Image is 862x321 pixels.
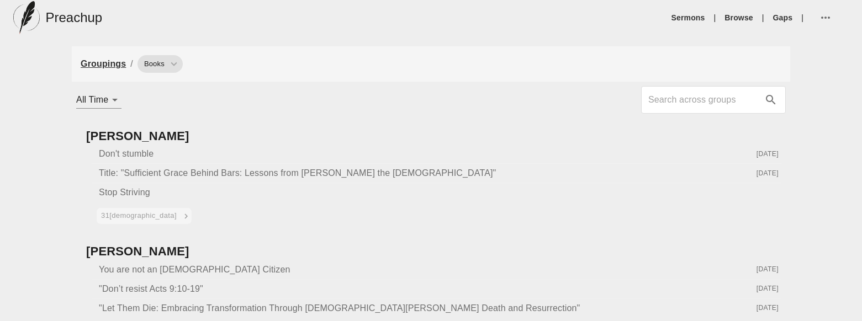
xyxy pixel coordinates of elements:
button: 31[DEMOGRAPHIC_DATA] [96,207,192,224]
input: Search sermons [648,91,759,109]
div: [DATE] [757,168,779,179]
a: Don't stumble [99,149,154,158]
img: preachup-logo.png [13,1,40,34]
h5: Preachup [45,9,102,26]
span: You are not an [DEMOGRAPHIC_DATA] Citizen [99,265,290,274]
li: | [710,12,721,23]
div: All Time [76,91,121,109]
div: [DATE] [757,283,779,295]
li: | [797,12,808,23]
div: Books [138,55,183,73]
a: Sermons [671,12,705,23]
div: [DATE] [757,264,779,275]
div: [DATE] [757,303,779,314]
a: You are not an [DEMOGRAPHIC_DATA] Citizen [99,265,290,274]
a: Gaps [773,12,793,23]
span: Title: "Sufficient Grace Behind Bars: Lessons from [PERSON_NAME] the [DEMOGRAPHIC_DATA]" [99,168,496,178]
a: "Don’t resist Acts 9:10-19" [99,285,203,293]
a: Stop Striving [99,188,150,197]
span: 31 [DEMOGRAPHIC_DATA] [101,210,190,222]
span: Don't stumble [99,149,154,158]
span: "Don’t resist Acts 9:10-19" [99,284,203,293]
li: / [130,57,133,71]
div: [PERSON_NAME] [86,243,189,260]
nav: breadcrumb [81,55,781,73]
a: "Let Them Die: Embracing Transformation Through [DEMOGRAPHIC_DATA][PERSON_NAME] Death and Resurre... [99,304,580,313]
span: Books [138,58,171,69]
a: Browse [724,12,753,23]
button: search [759,88,783,112]
iframe: Drift Widget Chat Controller [807,266,849,308]
a: Groupings [81,59,126,68]
div: [DATE] [757,149,779,160]
div: [PERSON_NAME] [86,127,189,145]
a: Title: "Sufficient Grace Behind Bars: Lessons from [PERSON_NAME] the [DEMOGRAPHIC_DATA]" [99,169,496,178]
li: | [758,12,769,23]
